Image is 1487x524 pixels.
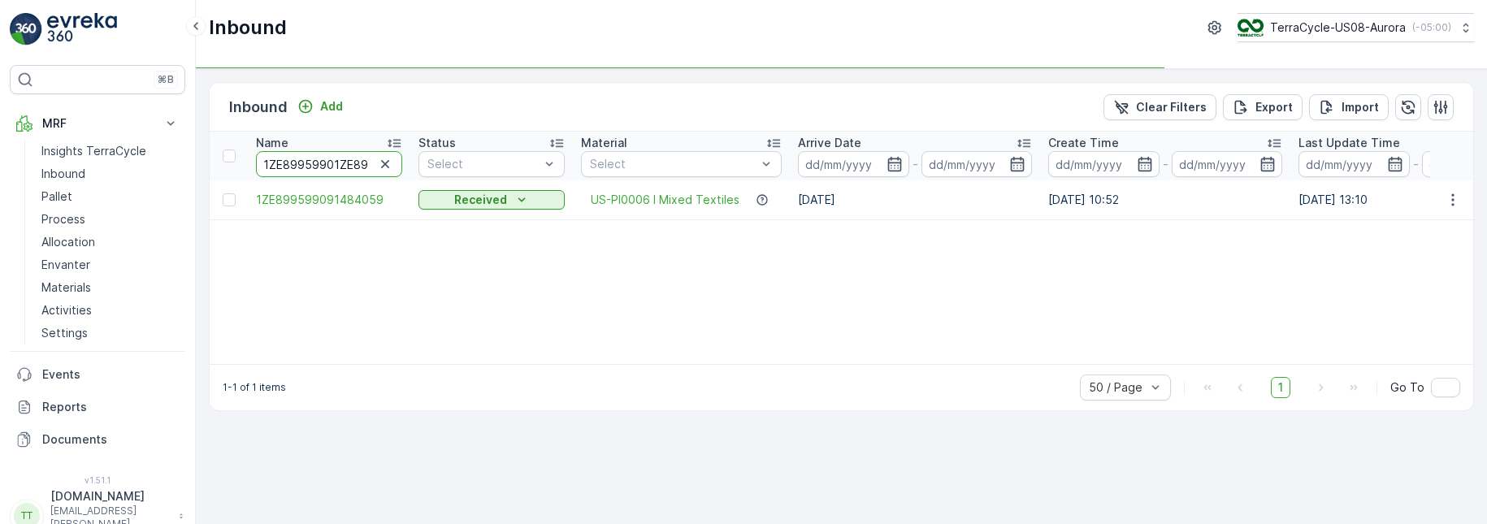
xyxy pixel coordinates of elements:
p: Add [320,98,343,115]
a: US-PI0006 I Mixed Textiles [591,192,739,208]
a: Insights TerraCycle [35,140,185,162]
p: ( -05:00 ) [1412,21,1451,34]
p: Allocation [41,234,95,250]
div: Toggle Row Selected [223,193,236,206]
input: dd/mm/yyyy [921,151,1033,177]
td: [DATE] [790,180,1040,219]
p: [DOMAIN_NAME] [50,488,171,505]
a: Events [10,358,185,391]
p: Arrive Date [798,135,861,151]
p: ⌘B [158,73,174,86]
button: Clear Filters [1103,94,1216,120]
button: Import [1309,94,1389,120]
p: Materials [41,279,91,296]
p: 1-1 of 1 items [223,381,286,394]
button: MRF [10,107,185,140]
a: Materials [35,276,185,299]
img: image_ci7OI47.png [1238,19,1264,37]
button: TerraCycle-US08-Aurora(-05:00) [1238,13,1474,42]
p: Create Time [1048,135,1119,151]
p: Export [1255,99,1293,115]
button: Export [1223,94,1303,120]
a: Settings [35,322,185,344]
p: Process [41,211,85,227]
a: Reports [10,391,185,423]
p: Reports [42,399,179,415]
input: dd/mm/yyyy [1172,151,1283,177]
p: Activities [41,302,92,318]
a: Documents [10,423,185,456]
img: logo_light-DOdMpM7g.png [47,13,117,45]
span: 1 [1271,377,1290,398]
span: Go To [1390,379,1424,396]
p: Inbound [229,96,288,119]
p: Inbound [41,166,85,182]
p: Select [590,156,757,172]
button: Add [291,97,349,116]
button: Received [418,190,565,210]
p: TerraCycle-US08-Aurora [1270,19,1406,36]
p: - [1163,154,1168,174]
p: - [913,154,918,174]
a: Activities [35,299,185,322]
a: Envanter [35,253,185,276]
p: Settings [41,325,88,341]
p: Documents [42,431,179,448]
p: Received [454,192,507,208]
input: dd/mm/yyyy [1298,151,1410,177]
p: Clear Filters [1136,99,1207,115]
p: Select [427,156,540,172]
p: Import [1342,99,1379,115]
input: dd/mm/yyyy [1048,151,1160,177]
td: [DATE] 10:52 [1040,180,1290,219]
p: Inbound [209,15,287,41]
input: Search [256,151,402,177]
a: 1ZE899599091484059 [256,192,402,208]
span: v 1.51.1 [10,475,185,485]
p: Insights TerraCycle [41,143,146,159]
p: Name [256,135,288,151]
p: MRF [42,115,153,132]
p: Material [581,135,627,151]
p: Last Update Time [1298,135,1400,151]
a: Pallet [35,185,185,208]
img: logo [10,13,42,45]
input: dd/mm/yyyy [798,151,909,177]
a: Process [35,208,185,231]
p: Events [42,366,179,383]
p: Pallet [41,188,72,205]
p: Status [418,135,456,151]
a: Allocation [35,231,185,253]
a: Inbound [35,162,185,185]
p: Envanter [41,257,90,273]
p: - [1413,154,1419,174]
